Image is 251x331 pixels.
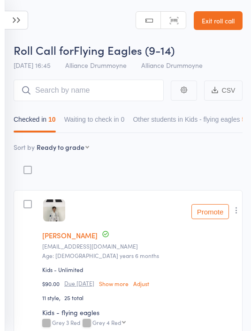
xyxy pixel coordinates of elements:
a: Show more [99,280,129,287]
img: image1694668419.png [43,199,65,221]
button: Promote [191,204,229,219]
button: CSV [204,81,243,101]
button: Checked in10 [14,111,56,132]
a: [PERSON_NAME] [42,230,98,240]
small: leticiapereyron@gmail.com [42,243,236,250]
label: Sort by [14,142,35,152]
div: Grey 4 Red [92,319,121,325]
span: Age: [DEMOGRAPHIC_DATA] years 6 months [42,251,159,259]
span: Flying Eagles (9-14) [74,42,175,58]
span: [DATE] 16:45 [14,60,51,70]
span: 25 total [64,294,84,302]
a: Exit roll call [194,11,243,30]
div: Kids - flying eagles [42,308,236,317]
div: 10 [48,116,56,123]
button: Waiting to check in0 [64,111,125,132]
div: 0 [121,116,125,123]
a: Adjust [133,280,149,287]
div: $90.00 [42,280,236,287]
div: Grey 3 Red [42,319,236,327]
input: Search by name [14,80,164,101]
span: Alliance Drummoyne [141,60,203,70]
button: Other students in Kids - flying eagles56 [133,111,249,132]
div: 56 [242,116,249,123]
div: Kids - Unlimited [42,265,83,273]
small: Due [DATE] [64,280,94,287]
div: Ready to grade [37,142,84,152]
span: Roll Call for [14,42,74,58]
span: Alliance Drummoyne [65,60,127,70]
span: 11 style [42,294,64,302]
